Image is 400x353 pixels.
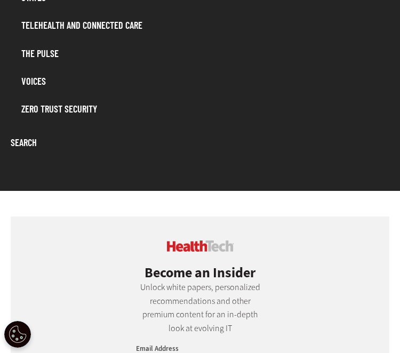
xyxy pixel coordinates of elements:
a: Search [5,132,395,153]
button: Open Preferences [4,321,31,348]
a: Voices [16,71,395,91]
div: Cookie Settings [4,321,31,348]
p: Unlock white papers, personalized recommendations and other premium content for an in-depth look ... [136,280,264,335]
span: Become an Insider [145,263,255,282]
img: cdw insider logo [167,240,234,252]
a: The Pulse [16,43,395,63]
a: Zero Trust Security [16,99,395,119]
a: Telehealth and Connected Care [16,15,395,35]
label: Email Address [136,344,179,353]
